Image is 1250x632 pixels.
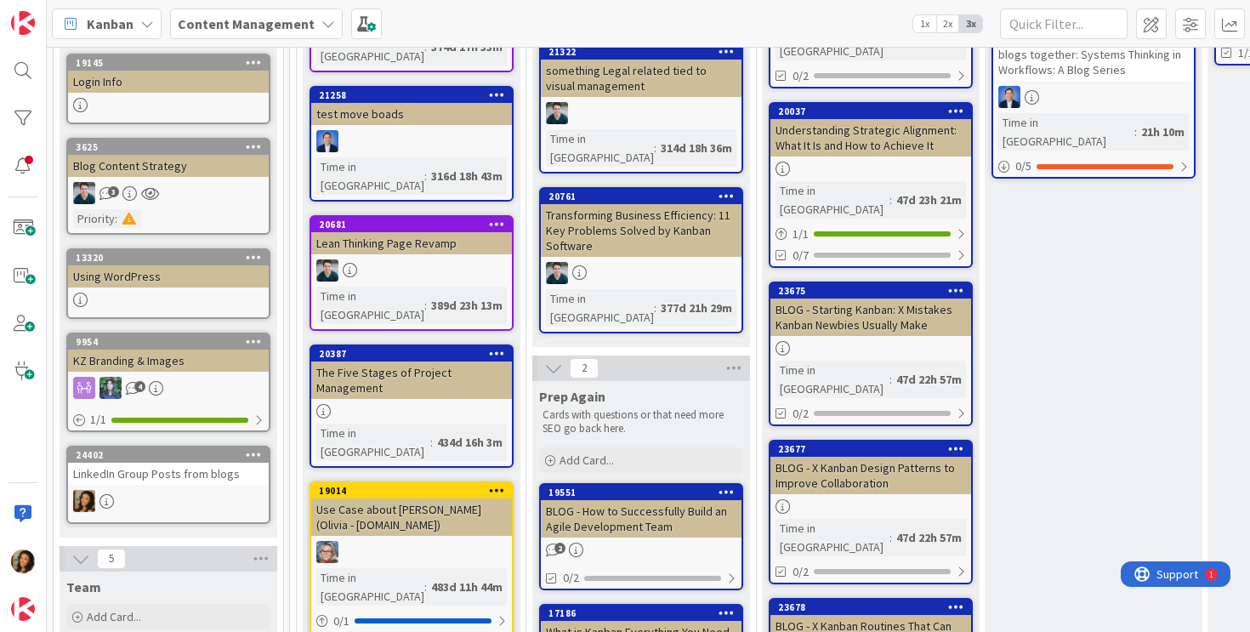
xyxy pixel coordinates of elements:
span: Prep Again [539,388,605,405]
img: CL [11,549,35,573]
div: 21322 [548,46,741,58]
div: 17186 [541,606,741,621]
div: 20387 [319,348,512,360]
div: 1/1 [770,224,971,245]
span: 2 [570,358,599,379]
a: 19551BLOG - How to Successfully Build an Agile Development Team0/2 [539,483,743,590]
a: 3625Blog Content StrategyANPriority: [66,138,270,235]
div: 3625 [68,139,269,155]
img: MA [316,541,338,563]
div: 19145 [76,57,269,69]
span: 0/2 [793,405,809,423]
div: Main landing/pillar page to tie all the blogs together: Systems Thinking in Workflows: A Blog Series [993,28,1194,81]
a: 23677BLOG - X Kanban Design Patterns to Improve CollaborationTime in [GEOGRAPHIC_DATA]:47d 22h 57... [769,440,973,584]
span: 2x [936,15,959,32]
img: avatar [11,597,35,621]
span: 3x [959,15,982,32]
span: : [424,578,427,596]
a: 20761Transforming Business Efficiency: 11 Key Problems Solved by Kanban SoftwareANTime in [GEOGRA... [539,187,743,333]
a: 20037Understanding Strategic Alignment: What It Is and How to Achieve ItTime in [GEOGRAPHIC_DATA]... [769,102,973,268]
img: Visit kanbanzone.com [11,11,35,35]
div: Time in [GEOGRAPHIC_DATA] [776,361,889,398]
div: CL [68,490,269,512]
b: Content Management [178,15,315,32]
div: AN [311,259,512,282]
a: 24402LinkedIn Group Posts from blogsCL [66,446,270,524]
div: 483d 11h 44m [427,578,507,596]
a: 19145Login Info [66,54,270,124]
div: 19551 [548,487,741,498]
div: 17186 [548,607,741,619]
img: DP [316,130,338,152]
span: 5 [97,549,126,569]
span: 0 / 1 [333,612,349,630]
div: 13320 [76,252,269,264]
img: AN [73,182,95,204]
img: DP [998,86,1020,108]
img: AN [316,259,338,282]
span: : [430,433,433,452]
span: : [654,139,656,157]
span: 0/2 [563,569,579,587]
a: 21258test move boadsDPTime in [GEOGRAPHIC_DATA]:316d 18h 43m [310,86,514,202]
span: : [424,167,427,185]
div: LinkedIn Group Posts from blogs [68,463,269,485]
div: 20761 [548,191,741,202]
div: BLOG - Starting Kanban: X Mistakes Kanban Newbies Usually Make [770,299,971,336]
div: 21258 [311,88,512,103]
div: 21258 [319,89,512,101]
div: AN [68,182,269,204]
div: 23677BLOG - X Kanban Design Patterns to Improve Collaboration [770,441,971,494]
div: Time in [GEOGRAPHIC_DATA] [776,181,889,219]
div: AN [541,102,741,124]
span: 1 / 1 [793,225,809,243]
div: Using WordPress [68,265,269,288]
div: 21322something Legal related tied to visual management [541,44,741,97]
div: 47d 22h 57m [892,528,966,547]
div: 24402 [68,447,269,463]
div: 20681 [319,219,512,231]
div: AN [541,262,741,284]
div: Main landing/pillar page to tie all the blogs together: Systems Thinking in Workflows: A Blog Series [993,13,1194,81]
div: BLOG - How to Successfully Build an Agile Development Team [541,500,741,538]
div: 23675 [770,283,971,299]
div: KZ Branding & Images [68,350,269,372]
a: 23675BLOG - Starting Kanban: X Mistakes Kanban Newbies Usually MakeTime in [GEOGRAPHIC_DATA]:47d ... [769,282,973,426]
img: AN [546,262,568,284]
div: 377d 21h 29m [656,299,736,317]
div: 21322 [541,44,741,60]
div: 23675 [778,285,971,297]
div: 21h 10m [1137,122,1189,141]
a: 13320Using WordPress [66,248,270,319]
div: 20761Transforming Business Efficiency: 11 Key Problems Solved by Kanban Software [541,189,741,257]
span: 1x [913,15,936,32]
div: 1/1 [68,409,269,430]
div: 20387 [311,346,512,362]
div: 389d 23h 13m [427,296,507,315]
div: 23677 [778,443,971,455]
span: Team [66,578,101,595]
div: MA [311,541,512,563]
div: 24402LinkedIn Group Posts from blogs [68,447,269,485]
div: Time in [GEOGRAPHIC_DATA] [316,287,424,324]
div: BLOG - X Kanban Design Patterns to Improve Collaboration [770,457,971,494]
div: 9954 [68,334,269,350]
div: 23675BLOG - Starting Kanban: X Mistakes Kanban Newbies Usually Make [770,283,971,336]
a: 9954KZ Branding & ImagesCR1/1 [66,333,270,432]
div: Time in [GEOGRAPHIC_DATA] [776,519,889,556]
div: Transforming Business Efficiency: 11 Key Problems Solved by Kanban Software [541,204,741,257]
div: 9954KZ Branding & Images [68,334,269,372]
p: Cards with questions or that need more SEO go back here. [543,408,740,436]
div: 20037 [770,104,971,119]
span: Support [36,3,77,23]
span: : [889,370,892,389]
div: 24402 [76,449,269,461]
div: 19145 [68,55,269,71]
div: 13320Using WordPress [68,250,269,288]
input: Quick Filter... [1000,9,1128,39]
div: 9954 [76,336,269,348]
div: Time in [GEOGRAPHIC_DATA] [546,129,654,167]
span: : [654,299,656,317]
div: something Legal related tied to visual management [541,60,741,97]
img: AN [546,102,568,124]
